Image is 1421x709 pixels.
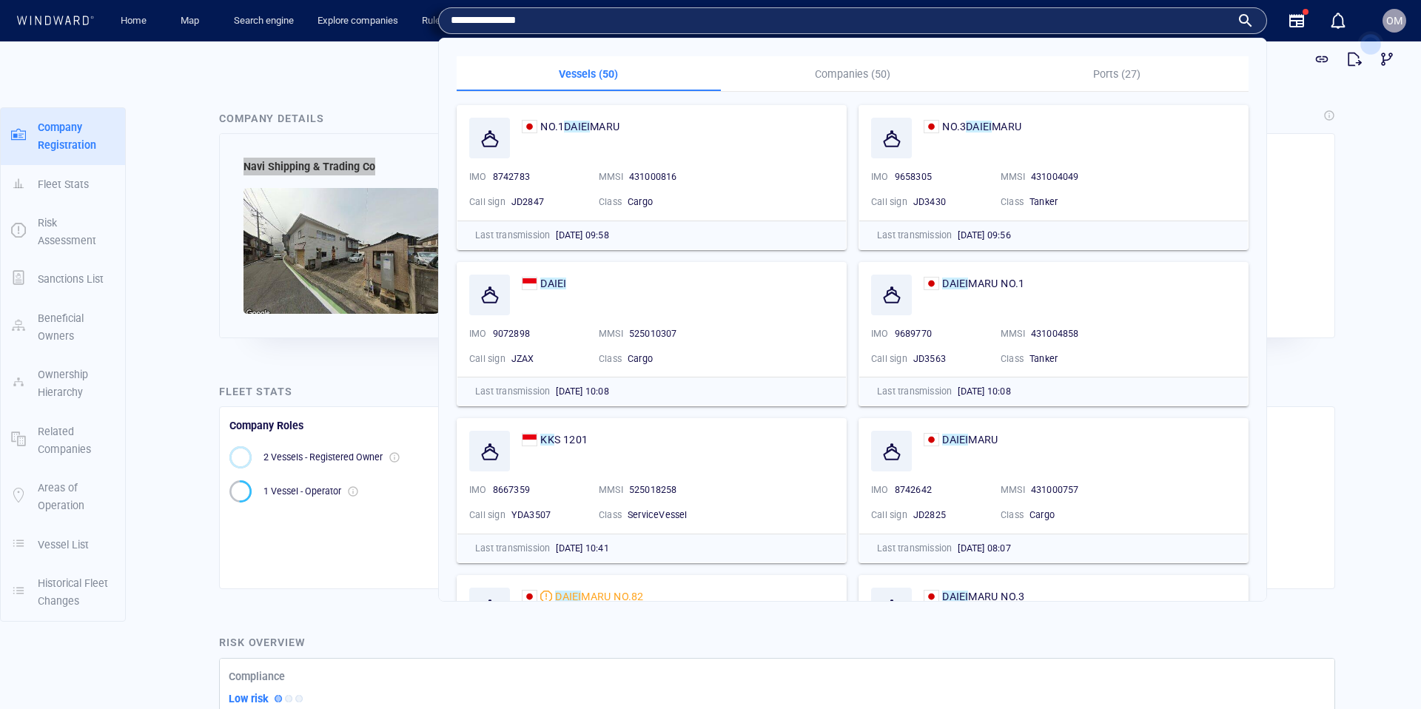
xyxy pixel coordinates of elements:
span: OM [1386,15,1402,27]
h4: 50% [1095,451,1137,478]
a: DAIEI [522,275,566,292]
div: Notification center [1329,12,1347,30]
span: 9658305 [895,171,932,182]
a: Related Companies [1,392,125,403]
span: Fleet Stats [219,344,292,356]
img: 2Q== [243,147,439,272]
p: Ports (27) [993,65,1240,83]
a: DAIEIMARU NO.3 [924,588,1024,605]
p: Vessel List [38,494,89,512]
p: MMSI [1001,327,1025,340]
button: Sanctions List [1,218,125,257]
div: Company Roles [229,375,574,393]
p: Beneficial Owners [38,268,115,304]
span: S 1201 [554,434,588,446]
span: DAIEI MARU NO.1 [942,275,1024,292]
span: 431000757 [1031,484,1079,495]
a: Vessel List [1,497,125,508]
a: Fleet Stats [1,136,125,147]
span: 525010307 [629,328,677,339]
p: Call sign [469,508,505,522]
span: YDA3507 [511,509,551,520]
p: Last transmission [475,542,550,555]
span: 431000816 [629,171,677,182]
button: Explore companies [312,8,404,34]
p: Class [599,195,622,209]
span: 8742642 [895,484,932,495]
button: Home [110,8,157,34]
div: [GEOGRAPHIC_DATA] [486,198,1311,211]
p: Related Companies [38,381,115,417]
span: MARU [590,121,619,132]
p: Historical Fleet Changes [38,533,115,569]
p: Company Registration [38,77,115,113]
div: 1 Medium risk [1200,455,1257,468]
span: NO.3 [942,121,966,132]
div: Tanker [1029,352,1118,366]
p: MMSI [1001,483,1025,497]
span: NO.3 DAIEIMARU [942,118,1021,135]
span: 431004858 [1031,328,1079,339]
span: 8667359 [493,484,530,495]
a: DAIEIMARU NO.82 [522,588,643,605]
p: Call sign [871,352,907,366]
a: Home [115,8,152,34]
span: JD2825 [913,509,946,520]
span: Company Details [219,71,324,83]
span: NO.1 [540,121,564,132]
div: N/A [1118,132,1311,145]
a: Rule engine [416,8,477,34]
span: JD2847 [511,196,544,207]
span: Risk overview [219,595,306,607]
a: Areas of Operation [1,449,125,460]
button: Areas of Operation [1,427,125,484]
button: Fleet Stats [1,124,125,162]
p: Last transmission [475,229,550,242]
a: Risk Assessment [1,184,125,195]
span: JD3563 [913,353,946,364]
p: IMO [871,327,889,340]
a: Sanctions List [1,232,125,243]
span: MARU NO.82 [581,591,643,602]
span: NO.1 DAIEIMARU [540,118,619,135]
span: 8742783 [493,171,530,182]
h4: 2 [733,451,746,478]
div: N/A [907,132,1101,145]
button: Historical Fleet Changes [1,522,125,579]
div: ServiceVessel [628,508,716,522]
span: [DATE] 10:08 [958,386,1010,397]
p: Email [697,116,720,130]
button: Risk Assessment [1,162,125,219]
p: Fleet Stats [38,134,89,152]
p: Class [1001,195,1024,209]
span: MARU [992,121,1021,132]
mark: DAIEI [942,591,968,602]
button: Search engine [228,8,300,34]
mark: DAIEI [966,121,992,132]
button: Company Registration [1,67,125,124]
p: Class [1001,352,1024,366]
a: Map [175,8,210,34]
span: [DATE] 08:07 [958,542,1010,554]
span: [DATE] 09:56 [958,229,1010,241]
span: [DATE] 09:58 [556,229,608,241]
p: Last transmission [877,229,952,242]
p: Companies (50) [730,65,976,83]
button: Get link [1306,1,1338,34]
p: MMSI [599,483,623,497]
button: Related Companies [1,371,125,428]
p: Call sign [871,508,907,522]
span: DAIEIMARU [942,431,998,448]
p: MMSI [599,327,623,340]
p: MMSI [599,170,623,184]
button: Visual link analysis [1371,1,1403,34]
p: Call sign [871,195,907,209]
span: JD3430 [913,196,946,207]
p: Class [599,352,622,366]
div: Tanker [1029,195,1118,209]
button: Export report [1338,1,1371,34]
p: IMO [469,483,487,497]
a: NO.3DAIEIMARU [924,118,1021,135]
a: DAIEIMARU [924,431,998,448]
div: N/A [486,132,679,145]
